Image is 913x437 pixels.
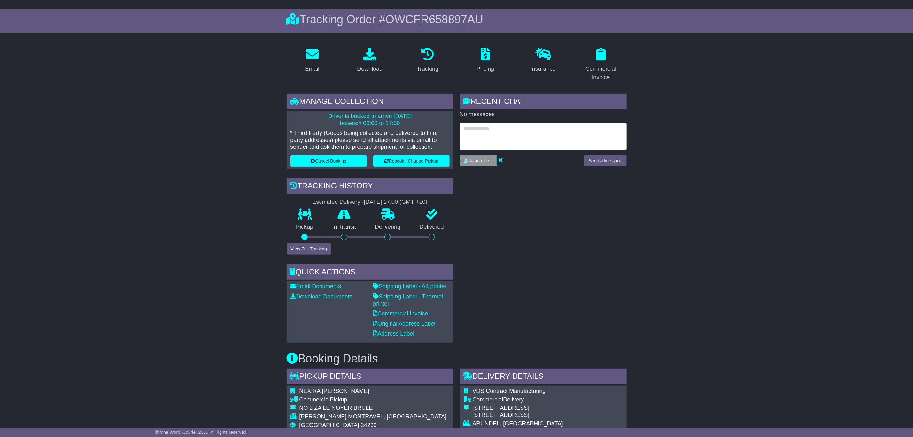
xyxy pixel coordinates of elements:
[373,293,443,307] a: Shipping Label - Thermal printer
[301,45,323,75] a: Email
[575,45,627,84] a: Commercial Invoice
[299,413,447,420] div: [PERSON_NAME] MONTRAVEL, [GEOGRAPHIC_DATA]
[373,155,450,167] button: Rebook / Change Pickup
[460,94,627,111] div: RECENT CHAT
[584,155,626,166] button: Send a Message
[299,405,447,412] div: NO 2 ZA LE NOYER BRULE
[364,199,428,206] div: [DATE] 17:00 (GMT +10)
[410,224,453,231] p: Delivered
[460,369,627,386] div: Delivery Details
[530,65,556,73] div: Insurance
[287,243,331,255] button: View Full Tracking
[287,369,453,386] div: Pickup Details
[323,224,366,231] p: In Transit
[357,65,383,73] div: Download
[579,65,623,82] div: Commercial Invoice
[299,388,369,394] span: NEXIRA [PERSON_NAME]
[473,396,570,403] div: Delivery
[287,178,453,195] div: Tracking history
[290,113,450,127] p: Driver is booked to arrive [DATE] between 09:00 to 17:00
[417,65,438,73] div: Tracking
[299,396,330,403] span: Commercial
[413,45,443,75] a: Tracking
[299,396,447,403] div: Pickup
[373,321,436,327] a: Original Address Label
[287,94,453,111] div: Manage collection
[472,45,498,75] a: Pricing
[290,130,450,151] p: * Third Party (Goods being collected and delivered to third party addresses) please send all atta...
[473,388,546,394] span: VDS Contract Manufacturing
[476,65,494,73] div: Pricing
[287,224,323,231] p: Pickup
[460,111,627,118] p: No messages
[473,405,570,412] div: [STREET_ADDRESS]
[290,155,367,167] button: Cancel Booking
[287,352,627,365] h3: Booking Details
[373,283,447,290] a: Shipping Label - A4 printer
[473,420,570,427] div: ARUNDEL, [GEOGRAPHIC_DATA]
[366,224,410,231] p: Delivering
[287,12,627,26] div: Tracking Order #
[373,310,428,317] a: Commercial Invoice
[287,264,453,282] div: Quick Actions
[353,45,387,75] a: Download
[473,396,503,403] span: Commercial
[155,430,248,435] span: © One World Courier 2025. All rights reserved.
[473,412,570,419] div: [STREET_ADDRESS]
[290,283,341,290] a: Email Documents
[385,13,483,26] span: OWCFR658897AU
[299,422,359,428] span: [GEOGRAPHIC_DATA]
[373,330,414,337] a: Address Label
[526,45,560,75] a: Insurance
[361,422,377,428] span: 24230
[305,65,319,73] div: Email
[290,293,352,300] a: Download Documents
[287,199,453,206] div: Estimated Delivery -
